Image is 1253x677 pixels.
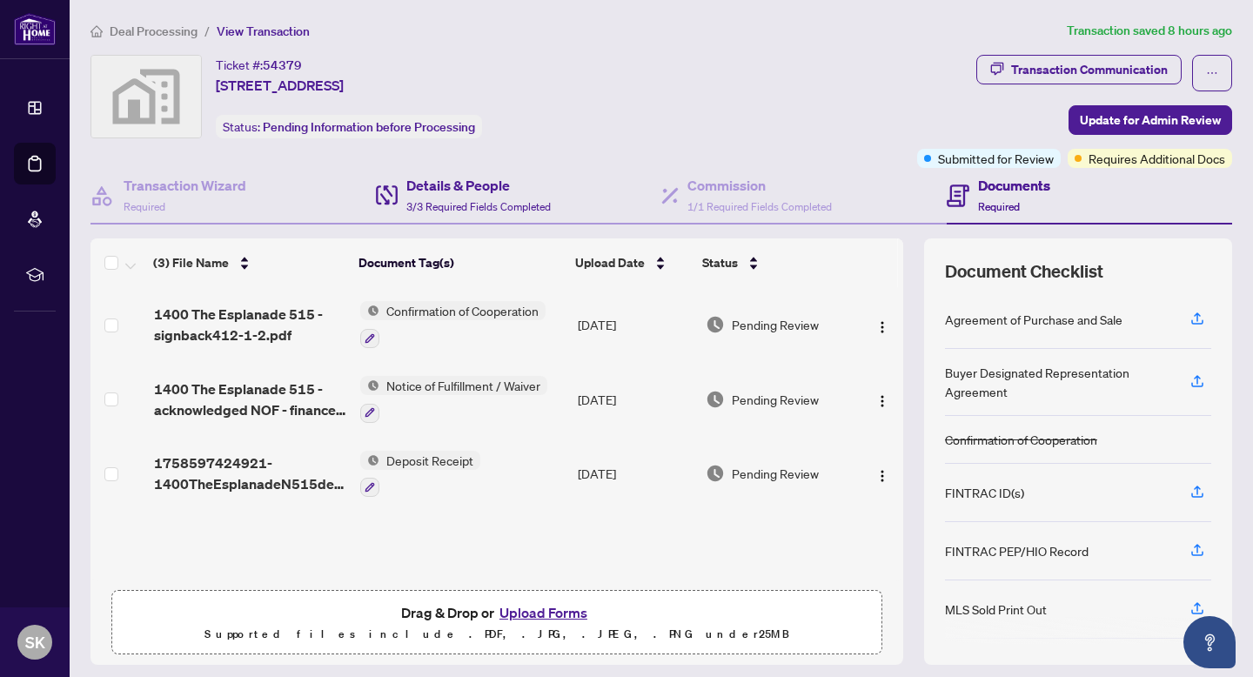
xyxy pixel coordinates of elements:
[945,259,1103,284] span: Document Checklist
[571,362,699,437] td: [DATE]
[706,390,725,409] img: Document Status
[1089,149,1225,168] span: Requires Additional Docs
[945,600,1047,619] div: MLS Sold Print Out
[216,75,344,96] span: [STREET_ADDRESS]
[110,23,198,39] span: Deal Processing
[575,253,645,272] span: Upload Date
[216,55,302,75] div: Ticket #:
[263,57,302,73] span: 54379
[154,304,347,345] span: 1400 The Esplanade 515 - signback412-1-2.pdf
[153,253,229,272] span: (3) File Name
[732,315,819,334] span: Pending Review
[568,238,695,287] th: Upload Date
[945,541,1089,560] div: FINTRAC PEP/HIO Record
[204,21,210,41] li: /
[406,175,551,196] h4: Details & People
[978,200,1020,213] span: Required
[379,451,480,470] span: Deposit Receipt
[1067,21,1232,41] article: Transaction saved 8 hours ago
[360,376,379,395] img: Status Icon
[360,451,379,470] img: Status Icon
[91,56,201,137] img: svg%3e
[687,200,832,213] span: 1/1 Required Fields Completed
[945,430,1097,449] div: Confirmation of Cooperation
[406,200,551,213] span: 3/3 Required Fields Completed
[14,13,56,45] img: logo
[216,115,482,138] div: Status:
[146,238,352,287] th: (3) File Name
[706,464,725,483] img: Document Status
[571,437,699,512] td: [DATE]
[124,175,246,196] h4: Transaction Wizard
[494,601,593,624] button: Upload Forms
[945,363,1169,401] div: Buyer Designated Representation Agreement
[976,55,1182,84] button: Transaction Communication
[401,601,593,624] span: Drag & Drop or
[868,385,896,413] button: Logo
[875,394,889,408] img: Logo
[360,376,547,423] button: Status IconNotice of Fulfillment / Waiver
[1011,56,1168,84] div: Transaction Communication
[379,376,547,395] span: Notice of Fulfillment / Waiver
[360,301,379,320] img: Status Icon
[1080,106,1221,134] span: Update for Admin Review
[154,379,347,420] span: 1400 The Esplanade 515 -acknowledged NOF - finance inspection.pdf
[360,301,546,348] button: Status IconConfirmation of Cooperation
[868,459,896,487] button: Logo
[154,452,347,494] span: 1758597424921-1400TheEsplanadeN515depositreceipt415.pdf
[706,315,725,334] img: Document Status
[687,175,832,196] h4: Commission
[360,451,480,498] button: Status IconDeposit Receipt
[945,310,1122,329] div: Agreement of Purchase and Sale
[868,311,896,338] button: Logo
[1183,616,1236,668] button: Open asap
[352,238,568,287] th: Document Tag(s)
[263,119,475,135] span: Pending Information before Processing
[875,469,889,483] img: Logo
[571,287,699,362] td: [DATE]
[978,175,1050,196] h4: Documents
[379,301,546,320] span: Confirmation of Cooperation
[123,624,871,645] p: Supported files include .PDF, .JPG, .JPEG, .PNG under 25 MB
[875,320,889,334] img: Logo
[732,390,819,409] span: Pending Review
[1069,105,1232,135] button: Update for Admin Review
[945,483,1024,502] div: FINTRAC ID(s)
[124,200,165,213] span: Required
[1206,67,1218,79] span: ellipsis
[732,464,819,483] span: Pending Review
[702,253,738,272] span: Status
[112,591,881,655] span: Drag & Drop orUpload FormsSupported files include .PDF, .JPG, .JPEG, .PNG under25MB
[217,23,310,39] span: View Transaction
[938,149,1054,168] span: Submitted for Review
[90,25,103,37] span: home
[695,238,854,287] th: Status
[25,630,45,654] span: SK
